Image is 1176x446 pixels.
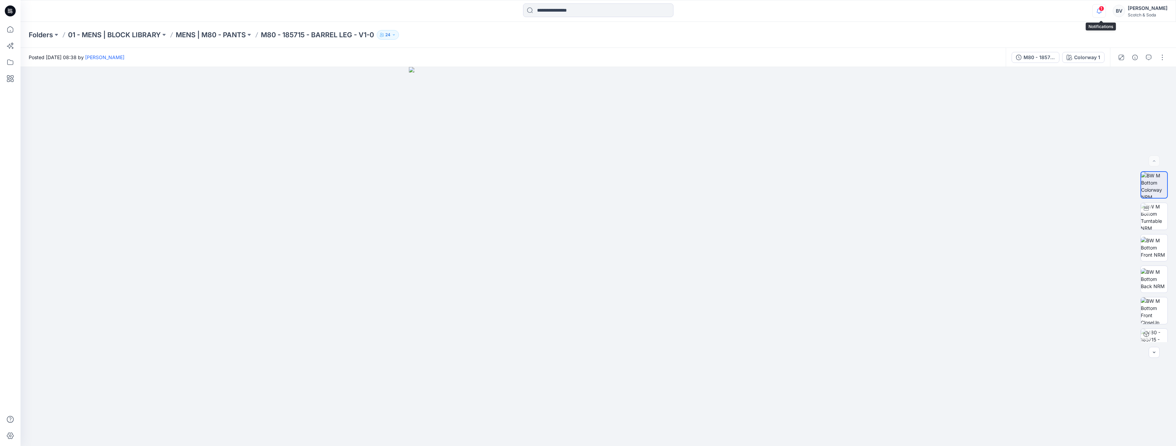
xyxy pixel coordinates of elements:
img: BW M Bottom Front CloseUp NRM [1141,297,1167,324]
button: 24 [377,30,399,40]
img: BW M Bottom Colorway NRM [1141,172,1167,198]
img: M80 - 185715 - BARREL LEG - V1-0 Colorway 1 [1141,329,1167,355]
div: [PERSON_NAME] [1128,4,1167,12]
div: M80 - 185715 - BARREL LEG - V1-0 [1024,54,1055,61]
img: BW M Bottom Front NRM [1141,237,1167,258]
p: 24 [385,31,390,39]
span: Posted [DATE] 08:38 by [29,54,124,61]
div: Scotch & Soda [1128,12,1167,17]
div: Colorway 1 [1074,54,1100,61]
button: M80 - 185715 - BARREL LEG - V1-0 [1012,52,1059,63]
div: BV [1113,5,1125,17]
p: M80 - 185715 - BARREL LEG - V1-0 [261,30,374,40]
img: BW M Bottom Back NRM [1141,268,1167,290]
a: [PERSON_NAME] [85,54,124,60]
img: eyJhbGciOiJIUzI1NiIsImtpZCI6IjAiLCJzbHQiOiJzZXMiLCJ0eXAiOiJKV1QifQ.eyJkYXRhIjp7InR5cGUiOiJzdG9yYW... [409,67,788,446]
button: Colorway 1 [1062,52,1105,63]
img: BW M Bottom Turntable NRM [1141,203,1167,230]
a: MENS | M80 - PANTS [176,30,246,40]
a: 01 - MENS | BLOCK LIBRARY [68,30,161,40]
a: Folders [29,30,53,40]
span: 1 [1099,6,1104,11]
button: Details [1130,52,1140,63]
